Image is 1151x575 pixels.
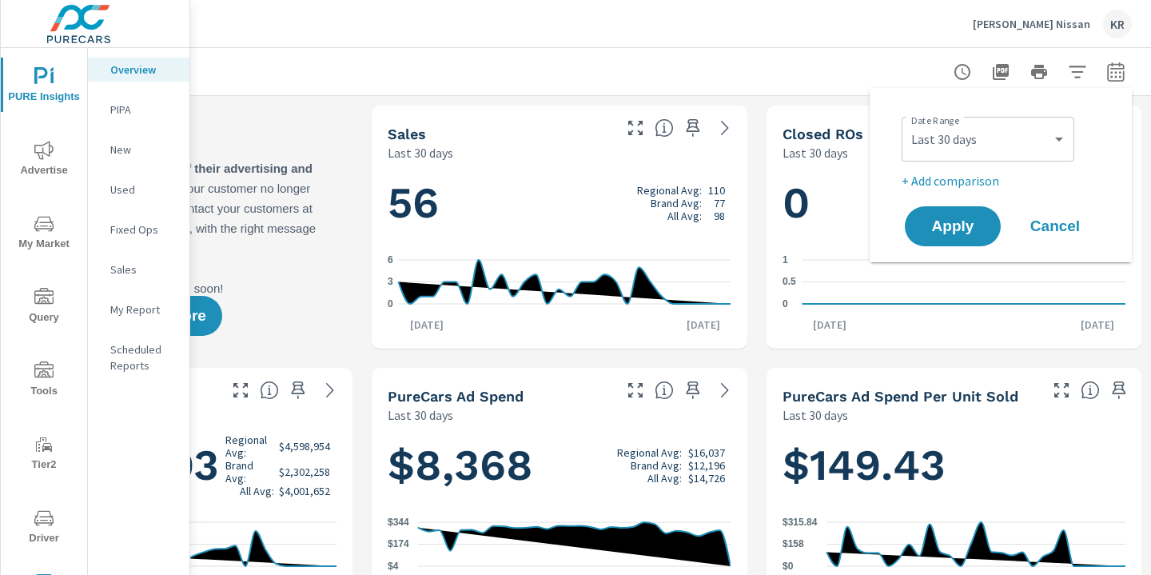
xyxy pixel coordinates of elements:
[708,184,725,197] p: 110
[985,56,1017,88] button: "Export Report to PDF"
[714,197,725,210] p: 77
[655,118,674,138] span: Number of vehicles sold by the dealership over the selected date range. [Source: This data is sou...
[6,435,82,474] span: Tier2
[388,277,393,288] text: 3
[688,459,725,472] p: $12,196
[388,561,399,572] text: $4
[110,341,177,373] p: Scheduled Reports
[88,258,189,282] div: Sales
[388,298,393,309] text: 0
[1049,377,1074,403] button: Make Fullscreen
[225,459,274,485] p: Brand Avg:
[388,254,393,266] text: 6
[680,115,706,141] span: Save this to your personalized report
[712,115,738,141] a: See more details in report
[688,472,725,485] p: $14,726
[1100,56,1132,88] button: Select Date Range
[285,377,311,403] span: Save this to your personalized report
[637,184,702,197] p: Regional Avg:
[623,115,648,141] button: Make Fullscreen
[1023,56,1055,88] button: Print Report
[675,317,731,333] p: [DATE]
[399,317,455,333] p: [DATE]
[783,126,863,142] h5: Closed ROs
[802,317,858,333] p: [DATE]
[88,297,189,321] div: My Report
[6,141,82,180] span: Advertise
[88,58,189,82] div: Overview
[617,446,682,459] p: Regional Avg:
[783,517,818,528] text: $315.84
[1023,219,1087,234] span: Cancel
[783,176,1125,230] h1: 0
[225,433,274,459] p: Regional Avg:
[388,517,409,528] text: $344
[783,254,788,266] text: 1
[973,17,1090,31] p: [PERSON_NAME] Nissan
[783,405,848,425] p: Last 30 days
[110,222,177,238] p: Fixed Ops
[88,337,189,377] div: Scheduled Reports
[783,277,796,288] text: 0.5
[388,438,731,493] h1: $8,368
[712,377,738,403] a: See more details in report
[6,288,82,327] span: Query
[279,465,330,478] p: $2,302,258
[279,485,330,497] p: $4,001,652
[88,218,189,242] div: Fixed Ops
[110,142,177,158] p: New
[623,377,648,403] button: Make Fullscreen
[88,178,189,202] div: Used
[240,485,274,497] p: All Avg:
[651,197,702,210] p: Brand Avg:
[388,388,524,405] h5: PureCars Ad Spend
[110,62,177,78] p: Overview
[1106,377,1132,403] span: Save this to your personalized report
[388,539,409,550] text: $174
[647,472,682,485] p: All Avg:
[228,377,253,403] button: Make Fullscreen
[783,539,804,550] text: $158
[6,214,82,254] span: My Market
[783,298,788,309] text: 0
[1081,381,1100,400] span: Average cost of advertising per each vehicle sold at the dealer over the selected date range. The...
[655,381,674,400] span: Total cost of media for all PureCars channels for the selected dealership group over the selected...
[902,171,1106,190] p: + Add comparison
[783,561,794,572] text: $0
[388,126,426,142] h5: Sales
[783,388,1018,405] h5: PureCars Ad Spend Per Unit Sold
[905,206,1001,246] button: Apply
[317,377,343,403] a: See more details in report
[110,262,177,278] p: Sales
[921,219,985,234] span: Apply
[110,102,177,118] p: PIPA
[783,143,848,162] p: Last 30 days
[688,446,725,459] p: $16,037
[110,301,177,317] p: My Report
[88,138,189,162] div: New
[667,210,702,222] p: All Avg:
[6,67,82,106] span: PURE Insights
[1103,10,1132,38] div: KR
[388,143,453,162] p: Last 30 days
[260,381,279,400] span: Total sales revenue over the selected date range. [Source: This data is sourced from the dealer’s...
[88,98,189,122] div: PIPA
[680,377,706,403] span: Save this to your personalized report
[388,405,453,425] p: Last 30 days
[388,176,731,230] h1: 56
[279,440,330,453] p: $4,598,954
[714,210,725,222] p: 98
[1069,317,1125,333] p: [DATE]
[110,182,177,198] p: Used
[6,509,82,548] span: Driver
[1007,206,1103,246] button: Cancel
[6,361,82,401] span: Tools
[631,459,682,472] p: Brand Avg:
[783,438,1125,493] h1: $149.43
